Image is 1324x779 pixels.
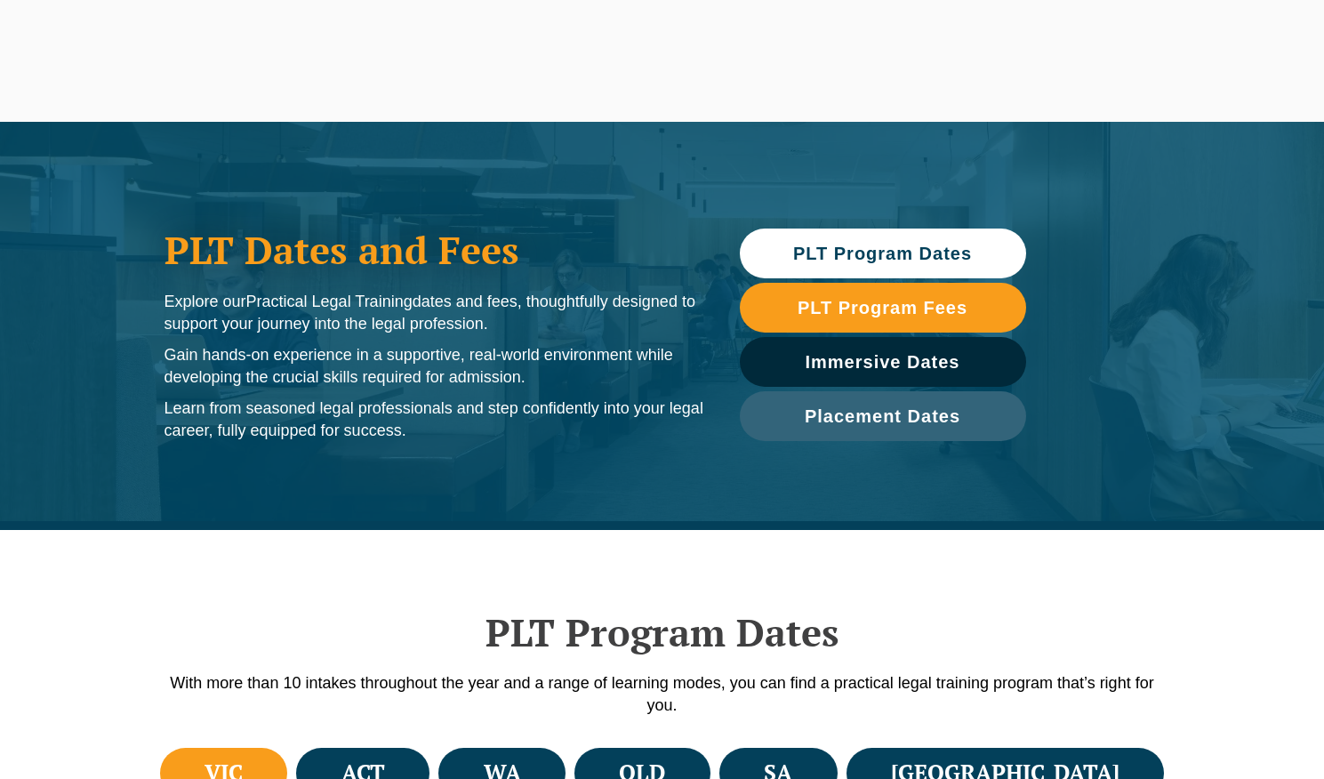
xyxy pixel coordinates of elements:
a: Immersive Dates [740,337,1026,387]
p: With more than 10 intakes throughout the year and a range of learning modes, you can find a pract... [156,672,1169,717]
p: Learn from seasoned legal professionals and step confidently into your legal career, fully equipp... [164,398,704,442]
h2: PLT Program Dates [156,610,1169,655]
span: Practical Legal Training [246,293,413,310]
span: Immersive Dates [806,353,960,371]
h1: PLT Dates and Fees [164,228,704,272]
a: Placement Dates [740,391,1026,441]
span: PLT Program Dates [793,245,972,262]
a: PLT Program Fees [740,283,1026,333]
p: Explore our dates and fees, thoughtfully designed to support your journey into the legal profession. [164,291,704,335]
span: Placement Dates [805,407,960,425]
span: PLT Program Fees [798,299,967,317]
a: PLT Program Dates [740,229,1026,278]
p: Gain hands-on experience in a supportive, real-world environment while developing the crucial ski... [164,344,704,389]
